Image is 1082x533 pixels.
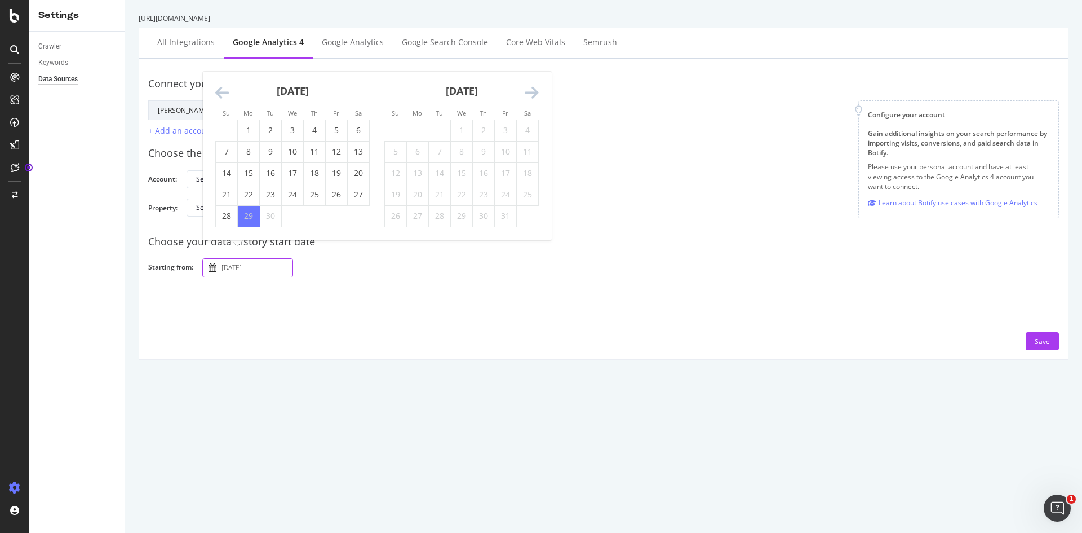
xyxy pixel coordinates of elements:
div: Google Analytics [322,37,384,48]
td: Not available. Thursday, October 16, 2025 [473,162,495,184]
td: Not available. Monday, October 27, 2025 [407,205,429,227]
td: Friday, September 19, 2025 [326,162,348,184]
small: Tu [436,109,443,117]
div: Select your account: Demellier [196,176,292,183]
td: Monday, September 22, 2025 [238,184,260,205]
small: Fr [502,109,508,117]
td: Thursday, September 18, 2025 [304,162,326,184]
td: Not available. Friday, October 24, 2025 [495,184,517,205]
button: Select your property: [DOMAIN_NAME] - Live - GA4 [187,199,369,217]
div: Core Web Vitals [506,37,565,48]
div: Save [1035,337,1050,346]
small: Su [223,109,230,117]
div: Move forward to switch to the next month. [525,85,539,101]
small: Sa [355,109,362,117]
td: Not available. Tuesday, October 14, 2025 [429,162,451,184]
small: We [457,109,466,117]
small: We [288,109,297,117]
td: Not available. Friday, October 31, 2025 [495,205,517,227]
td: Not available. Thursday, October 2, 2025 [473,120,495,141]
small: Fr [333,109,339,117]
td: Not available. Saturday, October 11, 2025 [517,141,539,162]
button: Save [1026,332,1059,350]
small: Tu [267,109,274,117]
td: Friday, September 12, 2025 [326,141,348,162]
p: Please use your personal account and have at least viewing access to the Google Analytics 4 accou... [868,162,1049,191]
td: Not available. Thursday, October 30, 2025 [473,205,495,227]
div: Crawler [38,41,61,52]
label: Starting from: [148,262,193,275]
td: Tuesday, September 23, 2025 [260,184,282,205]
div: Google Analytics 4 [233,37,304,48]
td: Sunday, September 14, 2025 [216,162,238,184]
small: Su [392,109,399,117]
td: Not available. Sunday, October 5, 2025 [385,141,407,162]
div: Choose your data history start date [148,235,1059,249]
td: Not available. Sunday, October 26, 2025 [385,205,407,227]
td: Not available. Thursday, October 9, 2025 [473,141,495,162]
td: Not available. Saturday, October 18, 2025 [517,162,539,184]
td: Not available. Saturday, October 4, 2025 [517,120,539,141]
div: Connect your Google account to your project [148,77,1059,91]
a: Crawler [38,41,117,52]
div: Data Sources [38,73,78,85]
div: Keywords [38,57,68,69]
td: Not available. Monday, October 20, 2025 [407,184,429,205]
td: Tuesday, September 9, 2025 [260,141,282,162]
div: Move backward to switch to the previous month. [215,85,229,101]
button: Select your account: Demellier [187,170,306,188]
td: Saturday, September 27, 2025 [348,184,370,205]
td: Monday, September 8, 2025 [238,141,260,162]
td: Not available. Monday, October 13, 2025 [407,162,429,184]
div: + Add an account [148,125,214,136]
div: Google Search Console [402,37,488,48]
button: + Add an account [148,125,214,137]
small: Mo [413,109,422,117]
td: Tuesday, September 2, 2025 [260,120,282,141]
td: Not available. Sunday, October 12, 2025 [385,162,407,184]
td: Tuesday, September 16, 2025 [260,162,282,184]
td: Not available. Wednesday, October 1, 2025 [451,120,473,141]
div: Tooltip anchor [24,162,34,173]
div: Calendar [203,72,551,240]
div: Gain additional insights on your search performance by importing visits, conversions, and paid se... [868,129,1049,157]
div: Semrush [583,37,617,48]
td: Sunday, September 28, 2025 [216,205,238,227]
strong: [DATE] [277,84,309,98]
div: Select your property: [DOMAIN_NAME] - Live - GA4 [196,204,355,211]
td: Wednesday, September 17, 2025 [282,162,304,184]
td: Not available. Monday, October 6, 2025 [407,141,429,162]
a: Data Sources [38,73,117,85]
td: Not available. Friday, October 3, 2025 [495,120,517,141]
a: Learn about Botify use cases with Google Analytics [868,197,1037,209]
td: Not available. Thursday, October 23, 2025 [473,184,495,205]
span: 1 [1067,495,1076,504]
iframe: Intercom live chat [1044,495,1071,522]
td: Selected. Monday, September 29, 2025 [238,205,260,227]
td: Not available. Saturday, October 25, 2025 [517,184,539,205]
td: Sunday, September 7, 2025 [216,141,238,162]
td: Not available. Friday, October 10, 2025 [495,141,517,162]
td: Sunday, September 21, 2025 [216,184,238,205]
small: Mo [243,109,253,117]
td: Wednesday, September 24, 2025 [282,184,304,205]
td: Not available. Tuesday, September 30, 2025 [260,205,282,227]
td: Saturday, September 20, 2025 [348,162,370,184]
td: Saturday, September 13, 2025 [348,141,370,162]
div: [URL][DOMAIN_NAME] [139,14,1068,23]
div: Configure your account [868,110,1049,120]
strong: [DATE] [446,84,478,98]
td: Not available. Friday, October 17, 2025 [495,162,517,184]
div: Choose the Google Analytics site to connect [148,146,1059,161]
td: Wednesday, September 10, 2025 [282,141,304,162]
td: Monday, September 1, 2025 [238,120,260,141]
td: Thursday, September 11, 2025 [304,141,326,162]
small: Th [480,109,487,117]
td: Thursday, September 4, 2025 [304,120,326,141]
td: Saturday, September 6, 2025 [348,120,370,141]
div: All integrations [157,37,215,48]
td: Thursday, September 25, 2025 [304,184,326,205]
label: Account: [148,174,178,187]
div: Settings [38,9,116,22]
td: Not available. Wednesday, October 8, 2025 [451,141,473,162]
